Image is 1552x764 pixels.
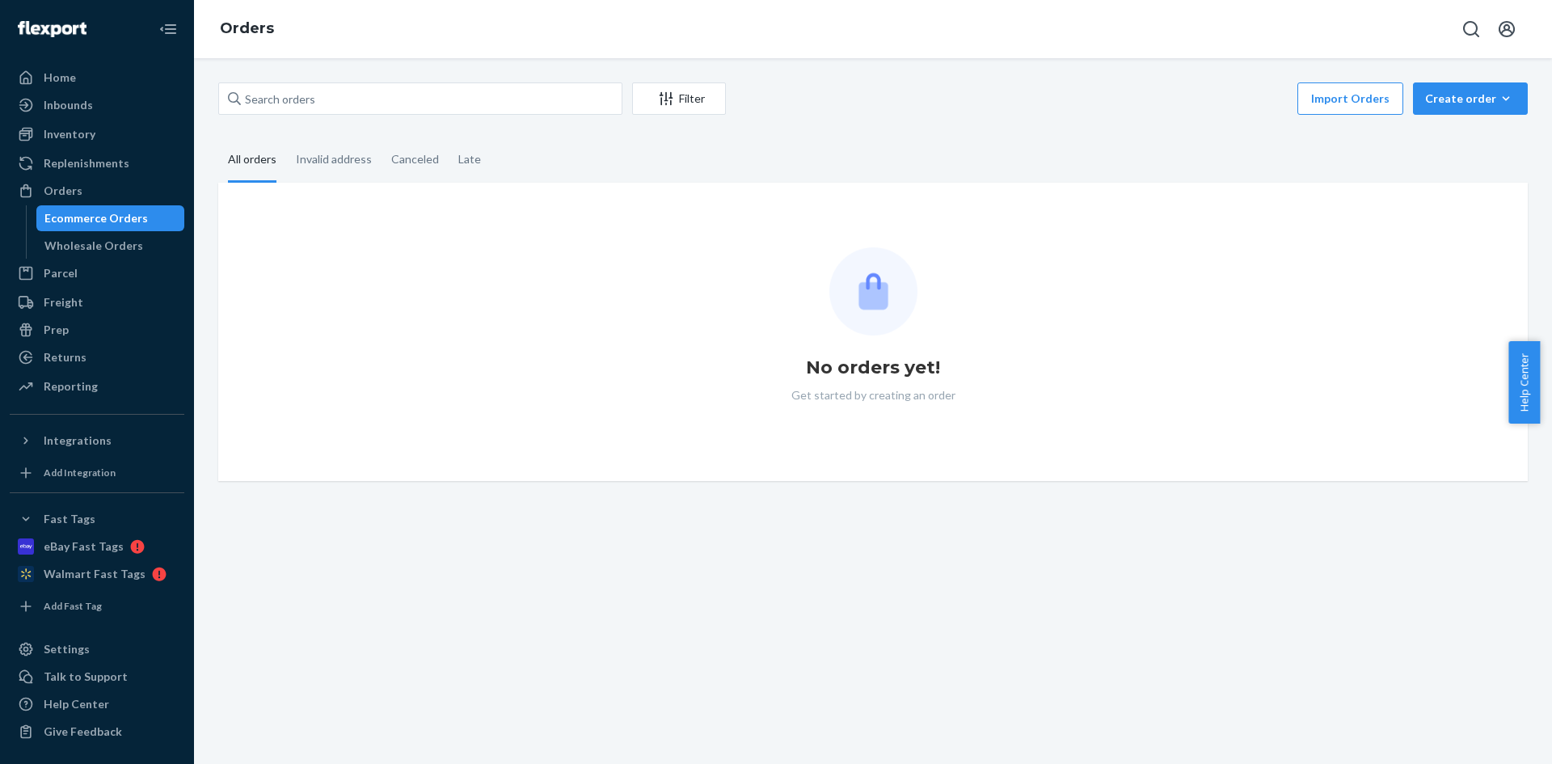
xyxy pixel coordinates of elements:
div: Freight [44,294,83,310]
button: Import Orders [1297,82,1403,115]
div: Home [44,70,76,86]
a: Settings [10,636,184,662]
button: Give Feedback [10,719,184,745]
a: Freight [10,289,184,315]
div: Canceled [391,138,439,180]
div: Invalid address [296,138,372,180]
div: Integrations [44,433,112,449]
img: Flexport logo [18,21,86,37]
div: Filter [633,91,725,107]
a: Home [10,65,184,91]
a: Inventory [10,121,184,147]
div: Create order [1425,91,1516,107]
a: eBay Fast Tags [10,534,184,559]
div: Ecommerce Orders [44,210,148,226]
div: eBay Fast Tags [44,538,124,555]
a: Ecommerce Orders [36,205,185,231]
a: Orders [10,178,184,204]
div: Wholesale Orders [44,238,143,254]
button: Open account menu [1491,13,1523,45]
div: Fast Tags [44,511,95,527]
button: Open Search Box [1455,13,1487,45]
a: Replenishments [10,150,184,176]
div: Parcel [44,265,78,281]
button: Integrations [10,428,184,454]
a: Prep [10,317,184,343]
button: Help Center [1508,341,1540,424]
div: Walmart Fast Tags [44,566,145,582]
a: Add Integration [10,460,184,486]
a: Reporting [10,374,184,399]
div: Talk to Support [44,669,128,685]
button: Fast Tags [10,506,184,532]
a: Parcel [10,260,184,286]
h1: No orders yet! [806,355,940,381]
a: Add Fast Tag [10,593,184,619]
div: All orders [228,138,276,183]
div: Help Center [44,696,109,712]
div: Reporting [44,378,98,395]
p: Get started by creating an order [791,387,955,403]
div: Late [458,138,481,180]
div: Orders [44,183,82,199]
div: Inbounds [44,97,93,113]
a: Returns [10,344,184,370]
a: Inbounds [10,92,184,118]
a: Walmart Fast Tags [10,561,184,587]
button: Create order [1413,82,1528,115]
img: Empty list [829,247,917,336]
a: Wholesale Orders [36,233,185,259]
a: Talk to Support [10,664,184,690]
a: Help Center [10,691,184,717]
div: Prep [44,322,69,338]
div: Settings [44,641,90,657]
ol: breadcrumbs [207,6,287,53]
div: Returns [44,349,86,365]
div: Add Fast Tag [44,599,102,613]
div: Add Integration [44,466,116,479]
div: Replenishments [44,155,129,171]
button: Close Navigation [152,13,184,45]
a: Orders [220,19,274,37]
input: Search orders [218,82,622,115]
button: Filter [632,82,726,115]
div: Inventory [44,126,95,142]
div: Give Feedback [44,724,122,740]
